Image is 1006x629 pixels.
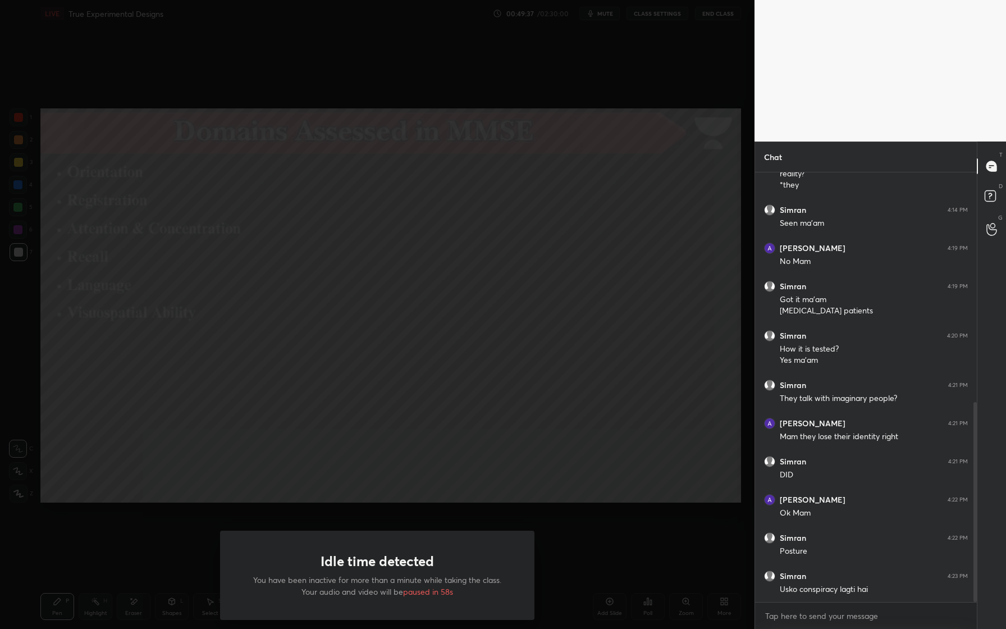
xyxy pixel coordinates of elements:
[780,306,968,317] div: [MEDICAL_DATA] patients
[948,573,968,580] div: 4:23 PM
[321,553,434,569] h1: Idle time detected
[764,456,775,467] img: default.png
[764,330,775,341] img: default.png
[947,332,968,339] div: 4:20 PM
[780,457,806,467] h6: Simran
[780,546,968,557] div: Posture
[755,142,791,172] p: Chat
[764,380,775,391] img: default.png
[780,470,968,481] div: DID
[764,418,775,429] img: 916aadb5705e4413918ad49cf3bbc1cb.30384380_3
[780,431,968,443] div: Mam they lose their identity right
[948,535,968,541] div: 4:22 PM
[999,182,1003,190] p: D
[948,207,968,213] div: 4:14 PM
[780,281,806,291] h6: Simran
[780,355,968,366] div: Yes ma'am
[780,331,806,341] h6: Simran
[998,213,1003,222] p: G
[780,508,968,519] div: Ok Mam
[999,151,1003,159] p: T
[780,256,968,267] div: No Mam
[780,571,806,581] h6: Simran
[780,393,968,404] div: They talk with imaginary people?
[764,281,775,292] img: default.png
[780,533,806,543] h6: Simran
[948,420,968,427] div: 4:21 PM
[948,382,968,389] div: 4:21 PM
[948,283,968,290] div: 4:19 PM
[780,344,968,355] div: How it is tested?
[948,496,968,503] div: 4:22 PM
[780,205,806,215] h6: Simran
[764,571,775,582] img: default.png
[403,586,453,597] span: paused in 58s
[755,172,977,602] div: grid
[780,180,968,191] div: *they
[780,218,968,229] div: Seen ma'am
[764,532,775,544] img: default.png
[948,458,968,465] div: 4:21 PM
[764,494,775,505] img: 916aadb5705e4413918ad49cf3bbc1cb.30384380_3
[247,574,507,598] p: You have been inactive for more than a minute while taking the class. Your audio and video will be
[764,204,775,216] img: default.png
[780,584,968,595] div: Usko conspiracy lagti hai
[780,380,806,390] h6: Simran
[948,245,968,252] div: 4:19 PM
[780,418,845,429] h6: [PERSON_NAME]
[780,294,968,306] div: Got it ma'am
[780,495,845,505] h6: [PERSON_NAME]
[780,243,845,253] h6: [PERSON_NAME]
[764,243,775,254] img: 916aadb5705e4413918ad49cf3bbc1cb.30384380_3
